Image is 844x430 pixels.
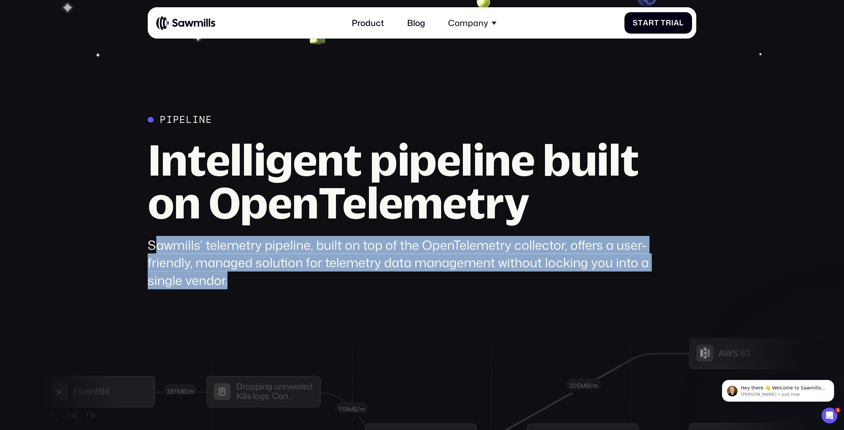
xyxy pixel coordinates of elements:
span: r [666,18,671,27]
span: a [643,18,648,27]
span: l [679,18,684,27]
span: 1 [835,408,840,413]
span: a [674,18,679,27]
a: Product [345,12,390,34]
a: Blog [401,12,431,34]
a: StartTrial [624,12,692,34]
div: Company [442,12,503,34]
iframe: Intercom live chat [822,408,837,423]
div: Company [448,18,488,28]
span: T [661,18,666,27]
div: Pipeline [160,114,212,126]
span: r [648,18,654,27]
iframe: Intercom notifications message [712,366,844,412]
span: i [671,18,674,27]
h2: Intelligent pipeline built on OpenTelemetry [148,138,654,223]
span: S [633,18,638,27]
span: t [638,18,643,27]
div: Sawmills’ telemetry pipeline, built on top of the OpenTelemetry collector, offers a user-friendly... [148,236,654,289]
span: t [654,18,659,27]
